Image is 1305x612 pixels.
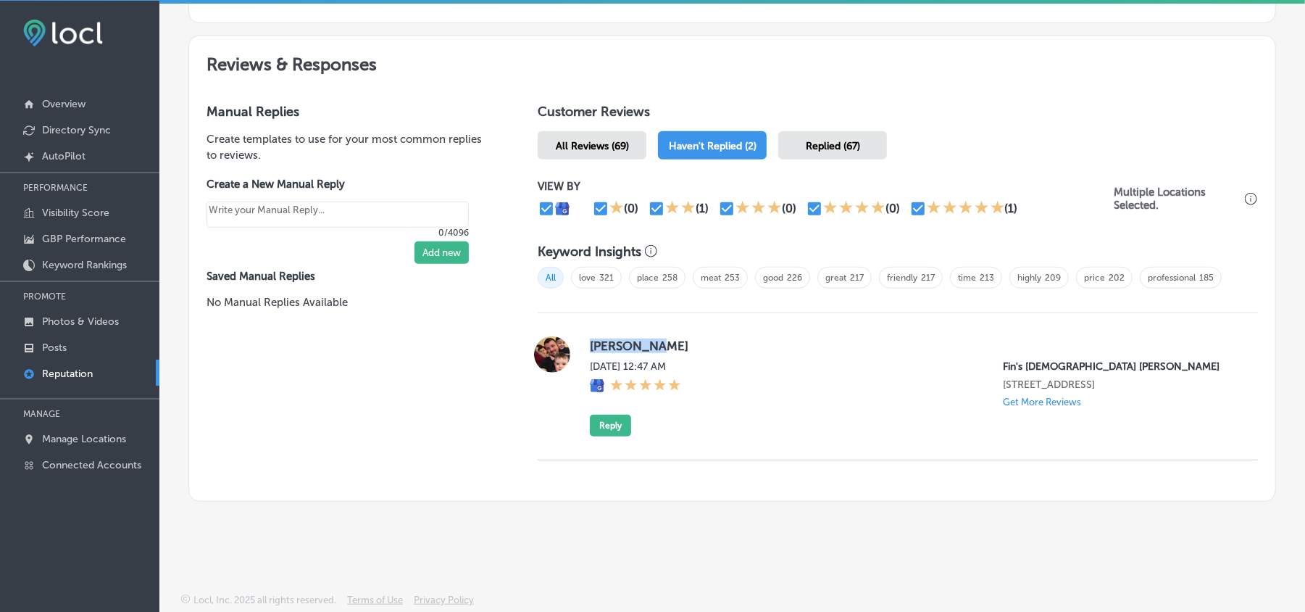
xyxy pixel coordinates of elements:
[207,270,491,283] label: Saved Manual Replies
[42,433,126,445] p: Manage Locations
[1003,397,1081,408] p: Get More Reviews
[980,273,994,283] a: 213
[193,595,336,605] p: Locl, Inc. 2025 all rights reserved.
[42,459,141,471] p: Connected Accounts
[42,368,93,380] p: Reputation
[207,228,469,238] p: 0/4096
[1005,202,1018,215] div: (1)
[787,273,802,283] a: 226
[42,342,67,354] p: Posts
[42,315,119,328] p: Photos & Videos
[701,273,721,283] a: meat
[1109,273,1125,283] a: 202
[624,202,638,215] div: (0)
[885,202,900,215] div: (0)
[207,178,469,191] label: Create a New Manual Reply
[927,200,1005,218] div: 5 Stars
[1199,273,1214,283] a: 185
[1017,273,1041,283] a: highly
[669,140,756,152] span: Haven't Replied (2)
[958,273,976,283] a: time
[825,273,846,283] a: great
[42,98,86,110] p: Overview
[806,140,860,152] span: Replied (67)
[590,360,681,373] label: [DATE] 12:47 AM
[662,273,677,283] a: 258
[735,200,782,218] div: 3 Stars
[207,131,491,163] p: Create templates to use for your most common replies to reviews.
[921,273,935,283] a: 217
[590,415,631,437] button: Reply
[1114,186,1241,212] p: Multiple Locations Selected.
[23,20,103,46] img: fda3e92497d09a02dc62c9cd864e3231.png
[189,36,1275,86] h2: Reviews & Responses
[850,273,864,283] a: 217
[1003,379,1235,391] p: 732 West 23rd Street
[609,200,624,218] div: 1 Star
[42,233,126,245] p: GBP Performance
[207,294,491,310] p: No Manual Replies Available
[207,104,491,120] h3: Manual Replies
[414,241,469,264] button: Add new
[590,339,1235,353] label: [PERSON_NAME]
[599,273,614,283] a: 321
[696,202,709,215] div: (1)
[1003,360,1235,373] p: Fin's Japanese Sushi Grill
[637,273,659,283] a: place
[42,207,109,219] p: Visibility Score
[538,244,641,260] h3: Keyword Insights
[887,273,917,283] a: friendly
[538,267,564,289] span: All
[665,200,696,218] div: 2 Stars
[42,124,111,136] p: Directory Sync
[207,202,469,228] textarea: Create your Quick Reply
[42,259,127,271] p: Keyword Rankings
[538,180,1114,193] p: VIEW BY
[763,273,783,283] a: good
[556,140,629,152] span: All Reviews (69)
[42,150,86,162] p: AutoPilot
[538,104,1258,125] h1: Customer Reviews
[782,202,796,215] div: (0)
[579,273,596,283] a: love
[823,200,885,218] div: 4 Stars
[725,273,740,283] a: 253
[1084,273,1105,283] a: price
[1148,273,1196,283] a: professional
[610,379,681,394] div: 5 Stars
[1045,273,1061,283] a: 209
